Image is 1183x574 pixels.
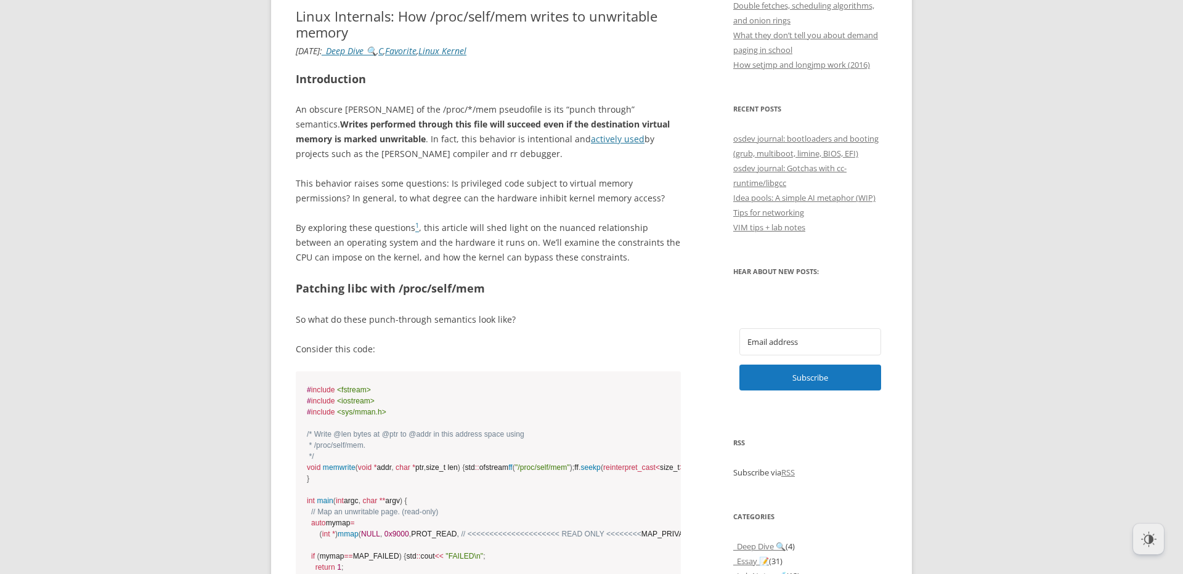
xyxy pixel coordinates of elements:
span: int [307,496,315,505]
sup: 1 [415,221,419,230]
span: if [311,552,315,560]
p: An obscure [PERSON_NAME] of the /proc/*/mem pseudofile is its “punch through” semantics. . In fac... [296,102,681,161]
span: char [363,496,378,505]
span: ) [399,552,402,560]
span: memwrite [323,463,356,472]
span: include [311,397,335,405]
span: ; [341,563,343,572]
h2: Patching libc with /proc/self/mem [296,280,681,297]
span: ) [570,463,572,472]
span: # [307,397,375,405]
a: Tips for networking [733,207,804,218]
a: _Essay 📝 [733,556,769,567]
span: void [307,463,320,472]
span: seekp [580,463,601,472]
span: ( [356,463,358,472]
span: ( [601,463,603,472]
span: // <<<<<<<<<<<<<<<<<<<<< READ ONLY <<<<<<<< [461,530,641,538]
span: , [380,530,382,538]
span: "/proc/self/mem" [515,463,570,472]
a: How setjmp and longjmp work (2016) [733,59,870,70]
span: , [409,530,411,538]
p: Consider this code: [296,342,681,357]
span: include [311,386,335,394]
h3: Categories [733,509,887,524]
strong: Writes performed through this file will succeed even if the destination virtual memory is marked ... [296,118,670,145]
h2: Introduction [296,70,681,88]
span: ) [458,463,460,472]
span: # [307,408,386,416]
h1: Linux Internals: How /proc/self/mem writes to unwritable memory [296,8,681,41]
span: ; [483,552,485,560]
input: Email address [739,328,881,355]
a: osdev journal: bootloaders and booting (grub, multiboot, limine, BIOS, EFI) [733,133,879,159]
span: ) [400,496,402,505]
a: RSS [781,467,795,478]
span: , [424,463,426,472]
p: This behavior raises some questions: Is privileged code subject to virtual memory permissions? In... [296,176,681,206]
span: ff [508,463,513,472]
span: <sys/mman.h> [337,408,386,416]
span: } [307,474,309,483]
span: mmap [338,530,359,538]
time: [DATE] [296,45,320,57]
span: { [462,463,465,472]
span: , [457,530,459,538]
span: void [358,463,372,472]
a: osdev journal: Gotchas with cc-runtime/libgcc [733,163,847,188]
h3: Hear about new posts: [733,264,887,279]
a: Linux Kernel [418,45,466,57]
li: (4) [733,539,887,554]
a: actively used [591,133,644,145]
span: ( [317,552,320,560]
span: include [311,408,335,416]
span: { [405,496,407,505]
span: ( [320,530,322,538]
span: reinterpret_cast [603,463,656,472]
span: int [322,530,330,538]
span: # [307,386,371,394]
li: (31) [733,554,887,568]
h3: Recent Posts [733,102,887,116]
p: By exploring these questions , this article will shed light on the nuanced relationship between a... [296,220,681,265]
span: , [391,463,393,472]
span: 1 [337,563,341,572]
span: ( [333,496,336,505]
span: main [317,496,333,505]
a: Idea pools: A simple AI metaphor (WIP) [733,192,876,203]
span: char [396,463,410,472]
span: 0x9000 [384,530,409,538]
span: NULL [361,530,380,538]
button: Subscribe [739,365,881,390]
a: What they don’t tell you about demand paging in school [733,30,878,55]
a: C [378,45,383,57]
span: <iostream> [337,397,375,405]
span: , [359,496,360,505]
span: ) [335,530,338,538]
i: : , , , [296,45,466,57]
span: > [680,463,684,472]
span: /* Write @len bytes at @ptr to @addr in this address space using * /proc/self/mem. */ [307,430,524,461]
a: 1 [415,222,419,233]
h3: RSS [733,435,887,450]
p: So what do these punch-through semantics look like? [296,312,681,327]
span: "FAILED\n" [445,552,483,560]
span: :: [475,463,479,472]
p: Subscribe via [733,465,887,480]
span: <fstream> [337,386,371,394]
span: = [350,519,354,527]
span: ( [359,530,361,538]
span: { [404,552,406,560]
a: VIM tips + lab notes [733,222,805,233]
span: ( [513,463,515,472]
span: :: [417,552,421,560]
span: int [336,496,344,505]
span: < [656,463,660,472]
span: << [435,552,444,560]
span: // Map an unwritable page. (read-only) [311,507,439,516]
a: Favorite [385,45,417,57]
span: return [315,563,335,572]
span: == [344,552,352,560]
span: auto [311,519,326,527]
